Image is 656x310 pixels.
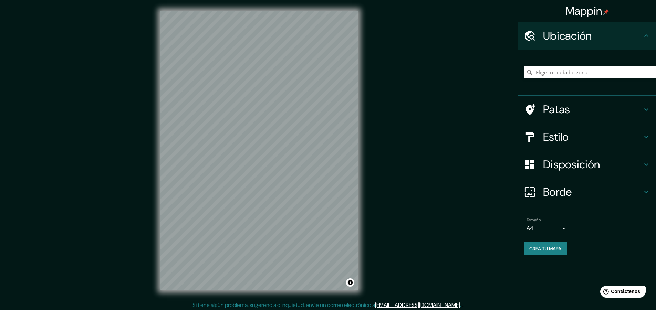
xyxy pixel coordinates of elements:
[543,130,569,144] font: Estilo
[461,301,462,309] font: .
[527,223,568,234] div: A4
[524,242,567,255] button: Crea tu mapa
[160,11,358,290] canvas: Mapa
[543,29,592,43] font: Ubicación
[462,301,464,309] font: .
[524,66,656,78] input: Elige tu ciudad o zona
[346,278,354,287] button: Activar o desactivar atribución
[543,157,600,172] font: Disposición
[518,96,656,123] div: Patas
[595,283,648,302] iframe: Lanzador de widgets de ayuda
[603,9,609,15] img: pin-icon.png
[518,178,656,206] div: Borde
[565,4,602,18] font: Mappin
[527,225,533,232] font: A4
[518,151,656,178] div: Disposición
[518,123,656,151] div: Estilo
[192,301,375,309] font: Si tiene algún problema, sugerencia o inquietud, envíe un correo electrónico a
[543,102,570,117] font: Patas
[518,22,656,50] div: Ubicación
[543,185,572,199] font: Borde
[527,217,541,223] font: Tamaño
[529,246,561,252] font: Crea tu mapa
[375,301,460,309] a: [EMAIL_ADDRESS][DOMAIN_NAME]
[460,301,461,309] font: .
